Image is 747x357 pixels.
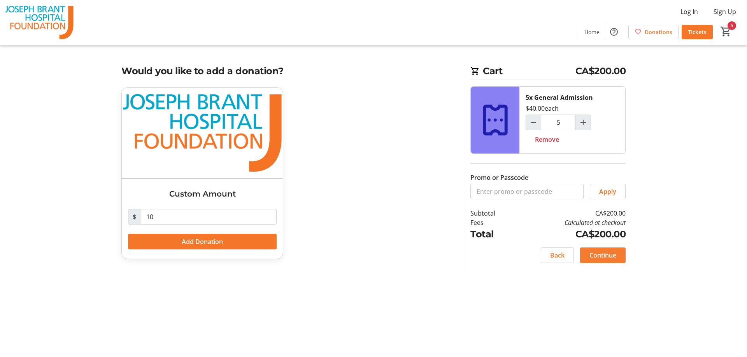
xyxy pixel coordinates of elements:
span: Home [584,28,600,36]
span: Continue [589,251,616,260]
input: Donation Amount [140,209,277,225]
span: Tickets [688,28,707,36]
button: Remove [526,132,568,147]
span: Add Donation [182,237,223,246]
span: Back [550,251,565,260]
h2: Would you like to add a donation? [121,64,454,78]
img: The Joseph Brant Hospital Foundation's Logo [5,3,74,42]
button: Cart [719,24,733,38]
div: $40.00 each [526,104,559,113]
span: Donations [645,28,672,36]
img: Custom Amount [122,88,283,178]
h2: Cart [470,64,626,80]
span: CA$200.00 [575,64,626,78]
button: Back [541,247,574,263]
span: Log In [680,7,698,16]
input: Enter promo or passcode [470,184,584,199]
td: Calculated at checkout [516,218,626,227]
input: General Admission Quantity [541,115,576,130]
div: 5x General Admission [526,93,593,102]
td: Fees [470,218,516,227]
a: Home [578,25,606,39]
h3: Custom Amount [128,188,277,200]
td: Total [470,227,516,241]
button: Add Donation [128,234,277,249]
button: Increment by one [576,115,591,130]
button: Sign Up [707,5,742,18]
button: Help [606,24,622,40]
label: Promo or Passcode [470,173,528,182]
a: Donations [628,25,679,39]
button: Decrement by one [526,115,541,130]
td: CA$200.00 [516,227,626,241]
span: $ [128,209,140,225]
button: Log In [674,5,704,18]
a: Tickets [682,25,713,39]
span: Remove [535,135,559,144]
span: Apply [599,187,616,196]
td: CA$200.00 [516,209,626,218]
button: Continue [580,247,626,263]
td: Subtotal [470,209,516,218]
span: Sign Up [714,7,736,16]
button: Apply [590,184,626,199]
